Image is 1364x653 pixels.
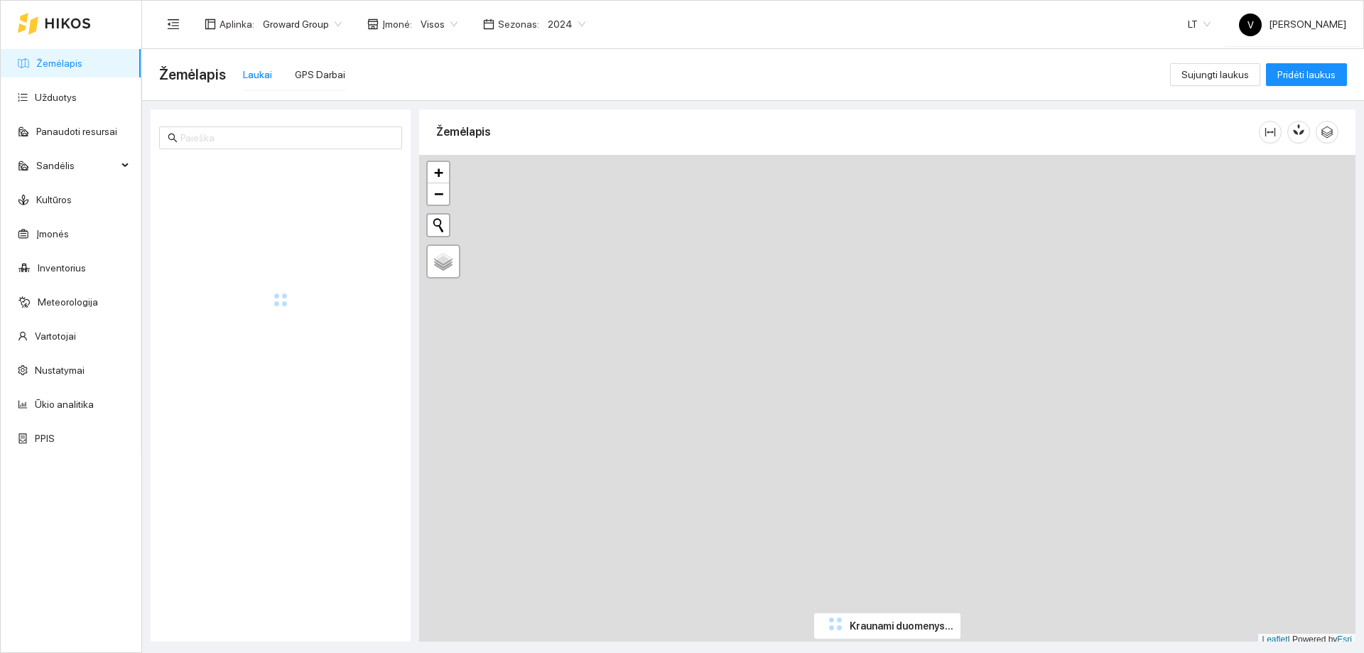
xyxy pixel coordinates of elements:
[1170,63,1260,86] button: Sujungti laukus
[1239,18,1346,30] span: [PERSON_NAME]
[436,112,1259,152] div: Žemėlapis
[1259,121,1282,144] button: column-width
[180,130,394,146] input: Paieška
[38,296,98,308] a: Meteorologija
[1188,14,1211,35] span: LT
[421,14,458,35] span: Visos
[159,10,188,38] button: menu-fold
[36,151,117,180] span: Sandėlis
[263,14,342,35] span: Groward Group
[36,194,72,205] a: Kultūros
[1181,67,1249,82] span: Sujungti laukus
[483,18,494,30] span: calendar
[1277,67,1336,82] span: Pridėti laukus
[36,58,82,69] a: Žemėlapis
[243,67,272,82] div: Laukai
[1262,635,1287,644] a: Leaflet
[1247,14,1254,36] span: V
[220,16,254,32] span: Aplinka :
[205,18,216,30] span: layout
[35,365,85,376] a: Nustatymai
[36,126,117,137] a: Panaudoti resursai
[295,67,345,82] div: GPS Darbai
[159,63,226,86] span: Žemėlapis
[1266,63,1347,86] button: Pridėti laukus
[167,18,180,31] span: menu-fold
[1260,126,1281,138] span: column-width
[382,16,412,32] span: Įmonė :
[434,163,443,181] span: +
[428,162,449,183] a: Zoom in
[38,262,86,274] a: Inventorius
[1170,69,1260,80] a: Sujungti laukus
[428,183,449,205] a: Zoom out
[36,228,69,239] a: Įmonės
[434,185,443,203] span: −
[428,215,449,236] button: Initiate a new search
[498,16,539,32] span: Sezonas :
[35,92,77,103] a: Užduotys
[35,330,76,342] a: Vartotojai
[1337,635,1352,644] a: Esri
[548,14,585,35] span: 2024
[428,246,459,277] a: Layers
[1266,69,1347,80] a: Pridėti laukus
[1258,634,1355,646] div: | Powered by
[168,133,178,143] span: search
[35,399,94,410] a: Ūkio analitika
[850,618,953,634] span: Kraunami duomenys...
[35,433,55,444] a: PPIS
[367,18,379,30] span: shop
